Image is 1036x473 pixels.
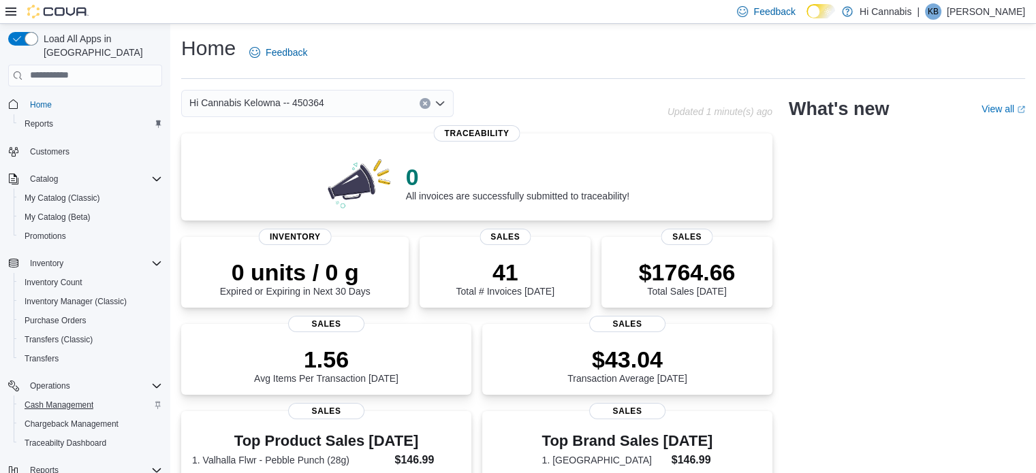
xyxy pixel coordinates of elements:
[30,146,69,157] span: Customers
[14,395,168,414] button: Cash Management
[480,229,531,245] span: Sales
[19,116,162,132] span: Reports
[406,163,629,191] p: 0
[19,228,72,244] a: Promotions
[19,190,162,206] span: My Catalog (Classic)
[19,416,162,432] span: Chargeback Management
[19,435,162,451] span: Traceabilty Dashboard
[982,103,1025,114] a: View allExternal link
[19,350,162,367] span: Transfers
[19,293,132,310] a: Inventory Manager (Classic)
[14,273,168,292] button: Inventory Count
[14,434,168,453] button: Traceabilty Dashboard
[25,144,75,160] a: Customers
[672,452,713,468] dd: $146.99
[860,3,911,20] p: Hi Cannabis
[542,433,713,449] h3: Top Brand Sales [DATE]
[259,229,332,245] span: Inventory
[266,46,307,59] span: Feedback
[30,380,70,391] span: Operations
[324,155,395,210] img: 0
[19,274,88,291] a: Inventory Count
[25,255,162,272] span: Inventory
[38,32,162,59] span: Load All Apps in [GEOGRAPHIC_DATA]
[19,416,124,432] a: Chargeback Management
[456,259,554,297] div: Total # Invoices [DATE]
[3,376,168,395] button: Operations
[19,331,162,348] span: Transfers (Classic)
[25,255,69,272] button: Inventory
[25,97,57,113] a: Home
[25,118,53,129] span: Reports
[25,212,91,223] span: My Catalog (Beta)
[288,403,364,419] span: Sales
[19,331,98,348] a: Transfers (Classic)
[19,116,59,132] a: Reports
[639,259,736,297] div: Total Sales [DATE]
[192,453,389,467] dt: 1. Valhalla Flwr - Pebble Punch (28g)
[25,96,162,113] span: Home
[25,171,63,187] button: Catalog
[567,346,687,384] div: Transaction Average [DATE]
[30,258,63,269] span: Inventory
[14,292,168,311] button: Inventory Manager (Classic)
[19,312,92,329] a: Purchase Orders
[639,259,736,286] p: $1764.66
[456,259,554,286] p: 41
[254,346,398,384] div: Avg Items Per Transaction [DATE]
[14,414,168,434] button: Chargeback Management
[19,228,162,244] span: Promotions
[25,315,87,326] span: Purchase Orders
[254,346,398,373] p: 1.56
[567,346,687,373] p: $43.04
[19,435,112,451] a: Traceabilty Dashboard
[806,4,835,18] input: Dark Mode
[25,438,106,448] span: Traceabilty Dashboard
[435,98,445,109] button: Open list of options
[25,419,119,429] span: Chargeback Management
[19,209,96,225] a: My Catalog (Beta)
[14,349,168,368] button: Transfers
[19,397,99,413] a: Cash Management
[25,296,127,307] span: Inventory Manager (Classic)
[244,39,313,66] a: Feedback
[25,399,93,410] span: Cash Management
[220,259,371,286] p: 0 units / 0 g
[14,189,168,208] button: My Catalog (Classic)
[192,433,460,449] h3: Top Product Sales [DATE]
[947,3,1025,20] p: [PERSON_NAME]
[19,350,64,367] a: Transfers
[14,330,168,349] button: Transfers (Classic)
[19,293,162,310] span: Inventory Manager (Classic)
[668,106,772,117] p: Updated 1 minute(s) ago
[3,169,168,189] button: Catalog
[394,452,460,468] dd: $146.99
[30,174,58,184] span: Catalog
[917,3,920,20] p: |
[406,163,629,201] div: All invoices are successfully submitted to traceability!
[589,316,665,332] span: Sales
[1017,105,1025,114] svg: External link
[25,231,66,242] span: Promotions
[25,334,93,345] span: Transfers (Classic)
[3,142,168,161] button: Customers
[14,208,168,227] button: My Catalog (Beta)
[25,353,59,364] span: Transfers
[420,98,430,109] button: Clear input
[25,143,162,160] span: Customers
[220,259,371,297] div: Expired or Expiring in Next 30 Days
[14,114,168,133] button: Reports
[542,453,666,467] dt: 1. [GEOGRAPHIC_DATA]
[181,35,236,62] h1: Home
[19,397,162,413] span: Cash Management
[928,3,939,20] span: KB
[189,95,324,111] span: Hi Cannabis Kelowna -- 450364
[789,98,889,120] h2: What's new
[19,190,106,206] a: My Catalog (Classic)
[19,312,162,329] span: Purchase Orders
[589,403,665,419] span: Sales
[19,274,162,291] span: Inventory Count
[288,316,364,332] span: Sales
[25,171,162,187] span: Catalog
[806,18,807,19] span: Dark Mode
